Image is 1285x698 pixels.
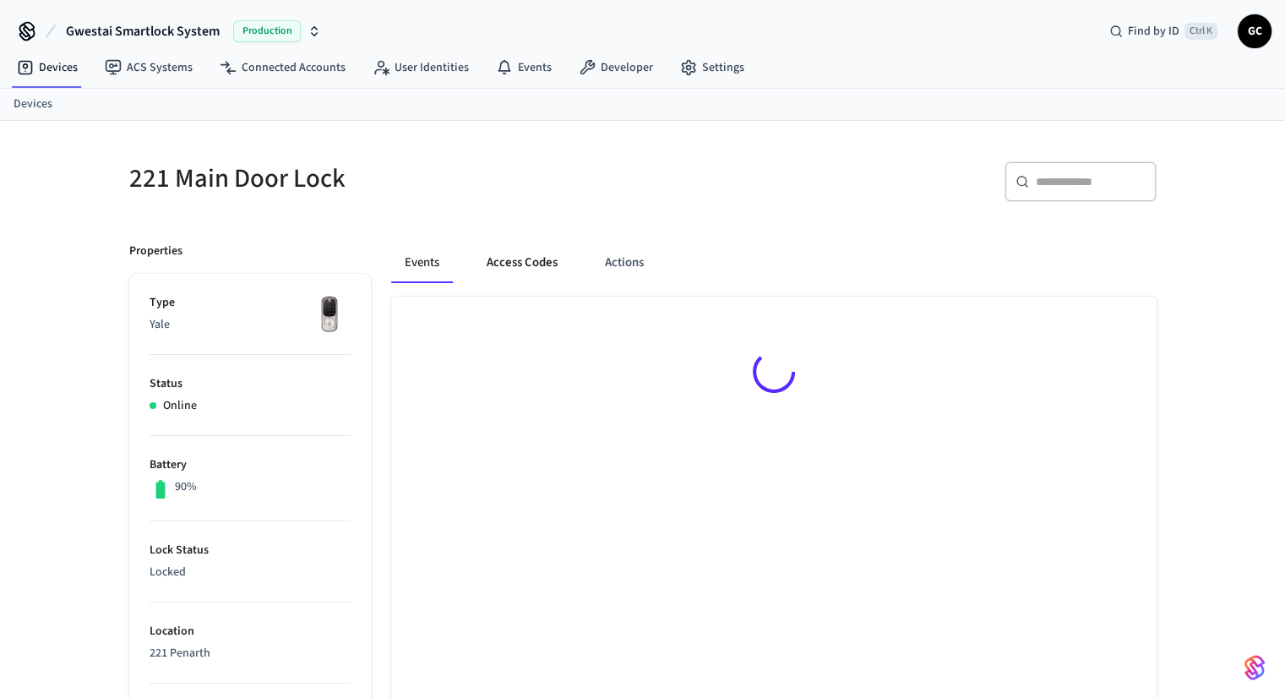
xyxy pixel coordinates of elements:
a: Devices [14,95,52,113]
p: Type [150,294,351,312]
a: Connected Accounts [206,52,359,83]
a: Settings [667,52,758,83]
p: Properties [129,243,182,260]
p: Battery [150,456,351,474]
img: SeamLogoGradient.69752ec5.svg [1244,654,1265,681]
div: Find by IDCtrl K [1096,16,1231,46]
img: Yale Assure Touchscreen Wifi Smart Lock, Satin Nickel, Front [308,294,351,336]
a: Events [482,52,565,83]
button: GC [1238,14,1271,48]
span: Ctrl K [1184,23,1217,40]
a: Developer [565,52,667,83]
button: Actions [591,243,657,283]
h5: 221 Main Door Lock [129,161,633,196]
a: ACS Systems [91,52,206,83]
p: Lock Status [150,542,351,559]
button: Events [391,243,453,283]
a: User Identities [359,52,482,83]
span: Production [233,20,301,42]
p: Online [163,397,197,415]
p: 221 Penarth [150,645,351,663]
span: GC [1239,16,1270,46]
p: Locked [150,564,351,581]
button: Access Codes [473,243,571,283]
p: 90% [175,478,197,496]
p: Location [150,623,351,641]
a: Devices [3,52,91,83]
span: Find by ID [1128,23,1179,40]
div: ant example [391,243,1157,283]
p: Yale [150,316,351,334]
p: Status [150,375,351,393]
span: Gwestai Smartlock System [66,21,220,41]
